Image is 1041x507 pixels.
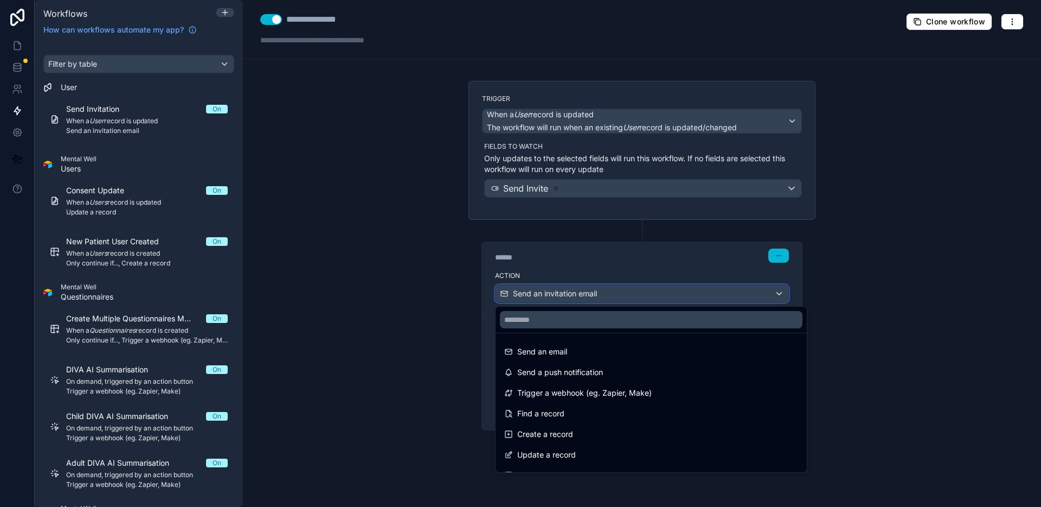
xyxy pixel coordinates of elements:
span: Find a record [517,407,564,420]
span: Update a record [517,448,576,461]
span: Trigger a webhook (eg. Zapier, Make) [517,386,652,400]
span: Delete a record [517,469,572,482]
span: Send an email [517,345,567,358]
span: Send a push notification [517,366,603,379]
span: Create a record [517,428,573,441]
